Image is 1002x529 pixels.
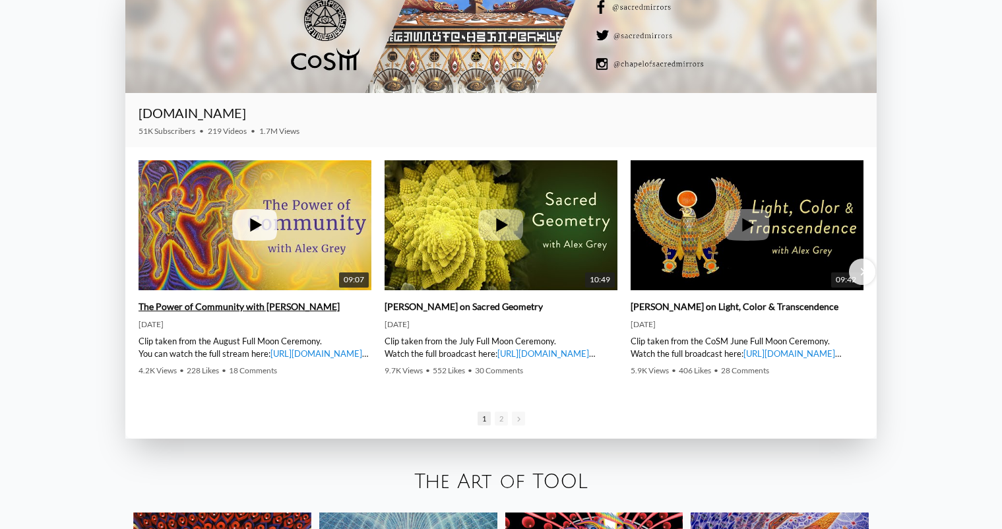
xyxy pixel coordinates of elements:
div: Clip taken from the CoSM June Full Moon Ceremony. Watch the full broadcast here: | [PERSON_NAME] ... [631,335,863,359]
span: • [672,365,676,375]
span: 51K Subscribers [139,126,195,136]
span: • [714,365,718,375]
a: [URL][DOMAIN_NAME] [497,348,589,359]
a: [DOMAIN_NAME] [139,105,246,121]
a: [PERSON_NAME] on Sacred Geometry [385,301,543,313]
span: 10:49 [585,272,615,288]
span: 18 Comments [229,365,277,375]
span: 09:42 [831,272,861,288]
span: • [251,126,255,136]
span: 1.7M Views [259,126,299,136]
span: 5.9K Views [631,365,669,375]
span: 1 [478,412,491,425]
div: Clip taken from the August Full Moon Ceremony. You can watch the full stream here: | [PERSON_NAME... [139,335,371,359]
span: 219 Videos [208,126,247,136]
div: [DATE] [631,319,863,330]
span: • [199,126,204,136]
img: Alex Grey on Sacred Geometry [385,138,617,313]
div: Clip taken from the July Full Moon Ceremony. Watch the full broadcast here: | [PERSON_NAME] | ► W... [385,335,617,359]
a: The Power of Community with Alex Grey 09:07 [139,160,371,291]
span: 552 Likes [433,365,465,375]
a: [PERSON_NAME] on Light, Color & Transcendence [631,301,838,313]
span: • [468,365,472,375]
div: [DATE] [139,319,371,330]
span: 09:07 [339,272,369,288]
img: The Power of Community with Alex Grey [139,138,371,313]
a: The Art of TOOL [414,471,588,493]
span: 30 Comments [475,365,523,375]
a: [URL][DOMAIN_NAME] [743,348,835,359]
iframe: Subscribe to CoSM.TV on YouTube [787,110,863,126]
a: Alex Grey on Sacred Geometry 10:49 [385,160,617,291]
span: 406 Likes [679,365,711,375]
span: 228 Likes [187,365,219,375]
span: 28 Comments [721,365,769,375]
span: • [222,365,226,375]
a: Alex Grey on Light, Color & Transcendence 09:42 [631,160,863,291]
a: The Power of Community with [PERSON_NAME] [139,301,340,313]
span: • [425,365,430,375]
span: • [179,365,184,375]
span: 2 [495,412,508,425]
span: 9.7K Views [385,365,423,375]
img: Alex Grey on Light, Color & Transcendence [631,138,863,313]
a: [URL][DOMAIN_NAME] [270,348,362,359]
span: 4.2K Views [139,365,177,375]
div: [DATE] [385,319,617,330]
